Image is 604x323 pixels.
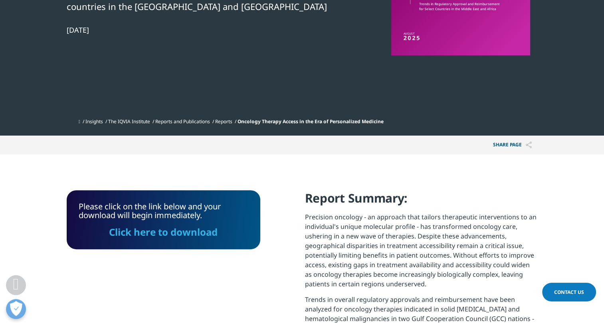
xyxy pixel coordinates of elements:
a: Click here to download [109,225,218,238]
a: Reports and Publications [155,118,210,125]
a: Contact Us [542,283,596,301]
span: Oncology Therapy Access in the Era of Personalized Medicine [238,118,384,125]
span: Contact Us [554,289,584,295]
div: [DATE] [67,25,341,35]
p: Share PAGE [487,136,538,154]
button: Share PAGEShare PAGE [487,136,538,154]
p: Precision oncology - an approach that tailors therapeutic interventions to an individual's unique... [305,212,538,295]
a: Insights [85,118,103,125]
a: The IQVIA Institute [108,118,150,125]
div: Please click on the link below and your download will begin immediately. [79,202,248,237]
h4: Report Summary: [305,190,538,212]
img: Share PAGE [526,142,532,148]
button: Open Preferences [6,299,26,319]
a: Reports [215,118,232,125]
